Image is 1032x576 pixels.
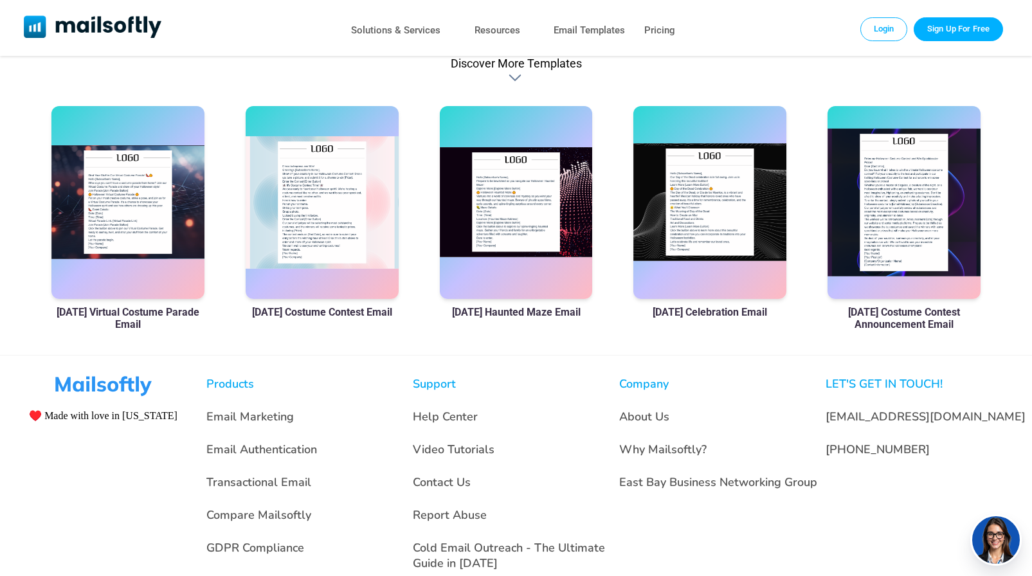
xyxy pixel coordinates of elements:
a: [PHONE_NUMBER] [826,442,930,457]
a: Email Authentication [206,442,317,457]
a: Resources [475,21,520,40]
a: Email Templates [554,21,625,40]
a: Compare Mailsoftly [206,507,311,523]
a: [DATE] Celebration Email [653,306,767,318]
a: [DATE] Virtual Costume Parade Email [51,306,204,330]
a: Contact Us [413,474,471,490]
a: Transactional Email [206,474,311,490]
div: Discover More Templates [509,71,524,84]
a: [EMAIL_ADDRESS][DOMAIN_NAME] [826,409,1026,424]
a: Email Marketing [206,409,294,424]
a: About Us [619,409,669,424]
a: Report Abuse [413,507,487,523]
div: Discover More Templates [451,57,582,70]
a: Help Center [413,409,478,424]
span: ♥️ Made with love in [US_STATE] [29,410,177,422]
a: Mailsoftly [24,15,162,40]
a: Cold Email Outreach - The Ultimate Guide in [DATE] [413,540,605,571]
a: Login [860,17,908,40]
a: Video Tutorials [413,442,494,457]
a: [DATE] Haunted Maze Email [452,306,581,318]
a: GDPR Compliance [206,540,304,555]
a: Solutions & Services [351,21,440,40]
a: Pricing [644,21,675,40]
a: Why Mailsoftly? [619,442,707,457]
a: East Bay Business Networking Group [619,474,817,490]
a: Trial [914,17,1003,40]
a: [DATE] Costume Contest Email [252,306,392,318]
a: [DATE] Costume Contest Announcement Email [828,306,981,330]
